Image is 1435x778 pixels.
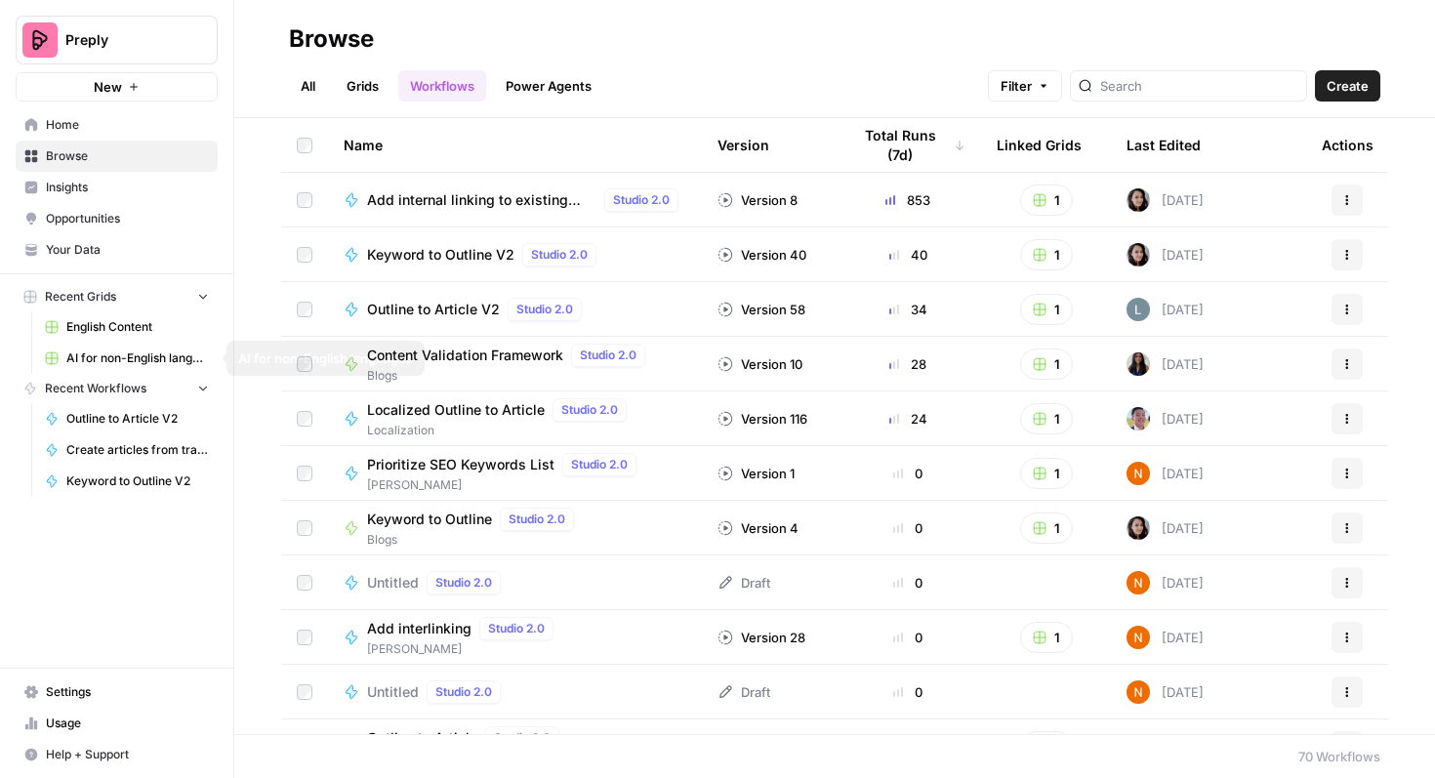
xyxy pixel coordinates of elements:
img: Preply Logo [22,22,58,58]
div: [DATE] [1127,243,1204,266]
span: Preply [65,30,184,50]
span: Studio 2.0 [435,683,492,701]
img: c37vr20y5fudypip844bb0rvyfb7 [1127,462,1150,485]
span: English Content [66,318,209,336]
button: 1 [1020,184,1073,216]
div: Draft [717,682,770,702]
a: Localized Outline to ArticleStudio 2.0Localization [344,398,686,439]
div: 0 [850,628,965,647]
span: Your Data [46,241,209,259]
a: Create articles from transcript [36,434,218,466]
button: 1 [1020,731,1073,762]
div: Version 58 [717,300,805,319]
div: Browse [289,23,374,55]
span: Prioritize SEO Keywords List [367,455,554,474]
button: 1 [1020,458,1073,489]
a: Your Data [16,234,218,266]
span: Home [46,116,209,134]
span: Untitled [367,682,419,702]
span: Untitled [367,573,419,593]
a: Usage [16,708,218,739]
span: Studio 2.0 [435,574,492,592]
div: 24 [850,409,965,429]
button: Create [1315,70,1380,102]
span: Studio 2.0 [494,729,551,747]
a: Opportunities [16,203,218,234]
span: Studio 2.0 [509,511,565,528]
a: Grids [335,70,390,102]
button: Workspace: Preply [16,16,218,64]
button: 1 [1020,348,1073,380]
a: Keyword to Outline V2 [36,466,218,497]
a: UntitledStudio 2.0 [344,680,686,704]
div: 0 [850,518,965,538]
span: Filter [1001,76,1032,96]
img: c37vr20y5fudypip844bb0rvyfb7 [1127,680,1150,704]
img: c37vr20y5fudypip844bb0rvyfb7 [1127,626,1150,649]
button: 1 [1020,622,1073,653]
span: Insights [46,179,209,196]
span: Help + Support [46,746,209,763]
span: New [94,77,122,97]
div: [DATE] [1127,516,1204,540]
div: 0 [850,573,965,593]
a: Power Agents [494,70,603,102]
a: UntitledStudio 2.0 [344,571,686,594]
div: Version 40 [717,245,806,265]
span: Studio 2.0 [580,347,636,364]
button: New [16,72,218,102]
img: 99f2gcj60tl1tjps57nny4cf0tt1 [1127,407,1150,430]
a: Keyword to OutlineStudio 2.0Blogs [344,508,686,549]
span: Studio 2.0 [561,401,618,419]
span: Create articles from transcript [66,441,209,459]
span: [PERSON_NAME] [367,640,561,658]
div: 853 [850,190,965,210]
span: Add interlinking [367,619,471,638]
button: 1 [1020,294,1073,325]
span: Localized Outline to Article [367,400,545,420]
span: Blogs [367,531,582,549]
div: Version 116 [717,409,807,429]
a: Home [16,109,218,141]
a: Workflows [398,70,486,102]
span: Usage [46,715,209,732]
button: Recent Workflows [16,374,218,403]
a: Content Validation FrameworkStudio 2.0Blogs [344,344,686,385]
div: Version 4 [717,518,799,538]
a: AI for non-English languages [36,343,218,374]
span: Browse [46,147,209,165]
a: Outline to Article V2Studio 2.0 [344,298,686,321]
img: 0od0somutai3rosqwdkhgswflu93 [1127,188,1150,212]
button: Recent Grids [16,282,218,311]
span: Recent Grids [45,288,116,306]
div: Version 8 [717,190,798,210]
span: Content Validation Framework [367,346,563,365]
div: Version 1 [717,464,795,483]
button: 1 [1020,403,1073,434]
span: Studio 2.0 [516,301,573,318]
div: 28 [850,354,965,374]
a: Outline to ArticleStudio 2.0[PERSON_NAME] [344,726,686,767]
a: Add internal linking to existing articlesStudio 2.0 [344,188,686,212]
div: Actions [1322,118,1373,172]
div: [DATE] [1127,352,1204,376]
button: Help + Support [16,739,218,770]
img: 0od0somutai3rosqwdkhgswflu93 [1127,243,1150,266]
div: [DATE] [1127,298,1204,321]
div: [DATE] [1127,407,1204,430]
input: Search [1100,76,1298,96]
button: Filter [988,70,1062,102]
span: Outline to Article [367,728,477,748]
img: lv9aeu8m5xbjlu53qhb6bdsmtbjy [1127,298,1150,321]
div: [DATE] [1127,680,1204,704]
img: c37vr20y5fudypip844bb0rvyfb7 [1127,571,1150,594]
span: Localization [367,422,635,439]
button: 1 [1020,512,1073,544]
a: Settings [16,676,218,708]
div: 0 [850,464,965,483]
div: 40 [850,245,965,265]
div: Name [344,118,686,172]
button: 1 [1020,239,1073,270]
a: English Content [36,311,218,343]
div: Last Edited [1127,118,1201,172]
